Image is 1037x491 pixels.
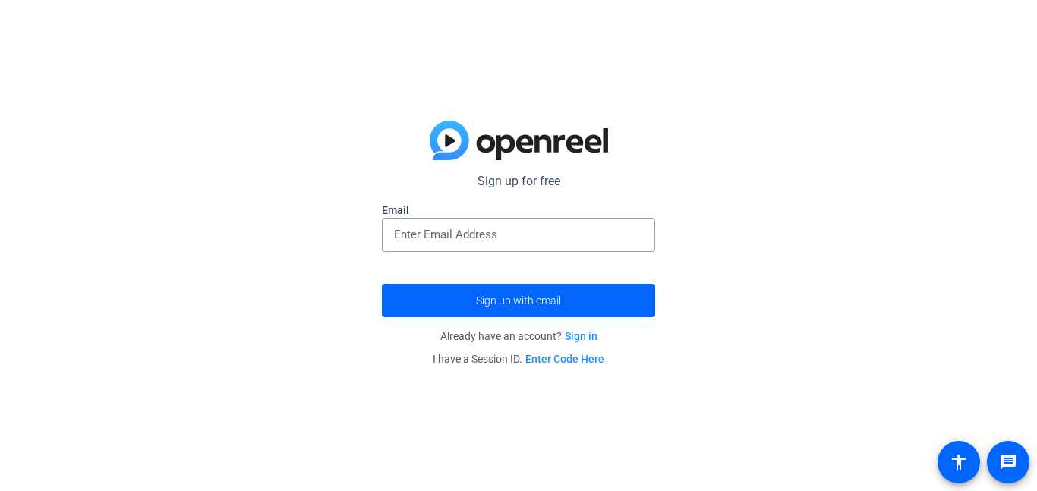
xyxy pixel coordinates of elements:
a: Sign in [565,330,597,342]
input: Enter Email Address [394,225,643,244]
span: Already have an account? [440,330,597,342]
span: I have a Session ID. [433,353,604,365]
mat-icon: message [999,453,1017,471]
label: Email [382,203,655,218]
button: Sign up with email [382,284,655,317]
img: blue-gradient.svg [430,121,608,160]
a: Enter Code Here [525,353,604,365]
mat-icon: accessibility [950,453,968,471]
p: Sign up for free [382,172,655,190]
